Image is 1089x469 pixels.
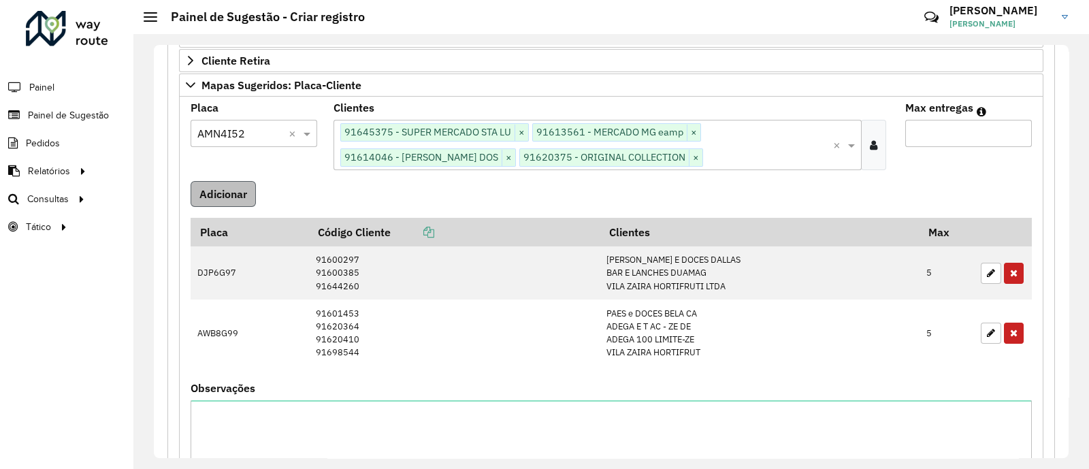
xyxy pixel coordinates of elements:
[308,218,599,246] th: Código Cliente
[28,164,70,178] span: Relatórios
[191,218,308,246] th: Placa
[308,246,599,300] td: 91600297 91600385 91644260
[920,218,974,246] th: Max
[502,150,515,166] span: ×
[191,99,218,116] label: Placa
[27,192,69,206] span: Consultas
[29,80,54,95] span: Painel
[179,49,1043,72] a: Cliente Retira
[201,80,361,91] span: Mapas Sugeridos: Placa-Cliente
[28,108,109,123] span: Painel de Sugestão
[833,137,845,153] span: Clear all
[334,99,374,116] label: Clientes
[977,106,986,117] em: Máximo de clientes que serão colocados na mesma rota com os clientes informados
[191,380,255,396] label: Observações
[520,149,689,165] span: 91620375 - ORIGINAL COLLECTION
[201,55,270,66] span: Cliente Retira
[179,74,1043,97] a: Mapas Sugeridos: Placa-Cliente
[949,18,1052,30] span: [PERSON_NAME]
[341,124,515,140] span: 91645375 - SUPER MERCADO STA LU
[905,99,973,116] label: Max entregas
[920,246,974,300] td: 5
[689,150,702,166] span: ×
[26,136,60,150] span: Pedidos
[191,300,308,366] td: AWB8G99
[920,300,974,366] td: 5
[157,10,365,25] h2: Painel de Sugestão - Criar registro
[289,125,300,142] span: Clear all
[949,4,1052,17] h3: [PERSON_NAME]
[308,300,599,366] td: 91601453 91620364 91620410 91698544
[687,125,700,141] span: ×
[600,218,920,246] th: Clientes
[917,3,946,32] a: Contato Rápido
[600,246,920,300] td: [PERSON_NAME] E DOCES DALLAS BAR E LANCHES DUAMAG VILA ZAIRA HORTIFRUTI LTDA
[533,124,687,140] span: 91613561 - MERCADO MG eamp
[391,225,434,239] a: Copiar
[600,300,920,366] td: PAES e DOCES BELA CA ADEGA E T AC - ZE DE ADEGA 100 LIMITE-ZE VILA ZAIRA HORTIFRUT
[191,181,256,207] button: Adicionar
[341,149,502,165] span: 91614046 - [PERSON_NAME] DOS
[26,220,51,234] span: Tático
[191,246,308,300] td: DJP6G97
[515,125,528,141] span: ×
